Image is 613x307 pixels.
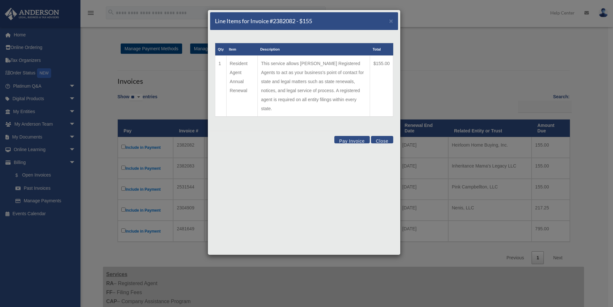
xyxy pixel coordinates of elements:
span: × [389,17,393,24]
button: Pay Invoice [334,136,370,143]
td: $155.00 [370,56,393,117]
th: Qty [215,43,227,56]
h5: Line Items for Invoice #2382082 - $155 [215,17,312,25]
button: Close [371,136,393,143]
th: Item [226,43,257,56]
td: This service allows [PERSON_NAME] Registered Agents to act as your business's point of contact fo... [258,56,370,117]
th: Description [258,43,370,56]
th: Total [370,43,393,56]
button: Close [389,17,393,24]
td: Resident Agent Annual Renewal [226,56,257,117]
td: 1 [215,56,227,117]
